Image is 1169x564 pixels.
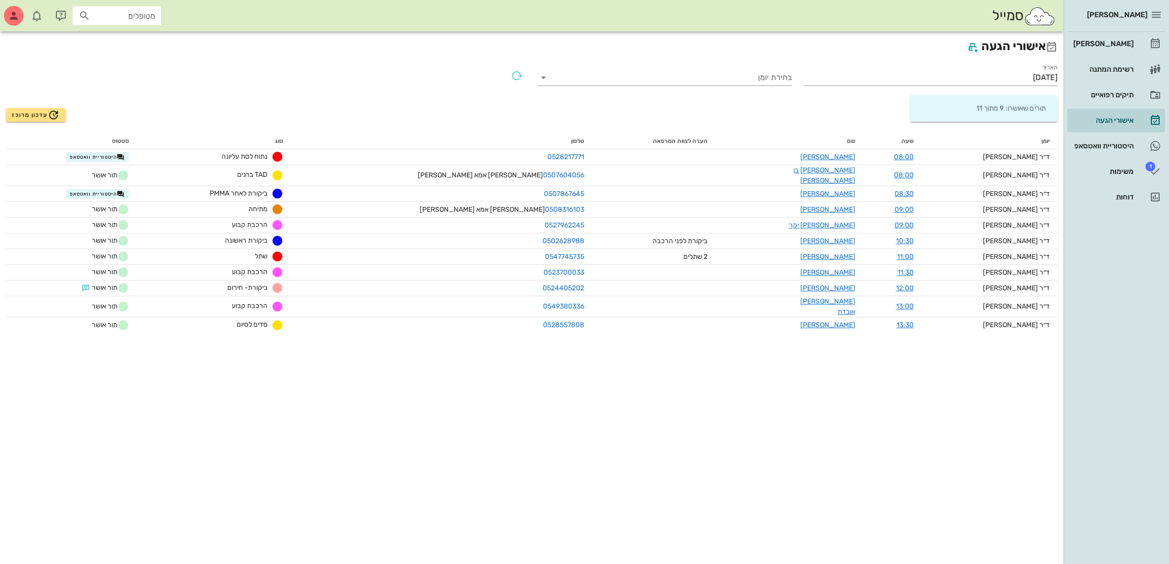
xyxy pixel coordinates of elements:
[789,221,855,229] a: [PERSON_NAME] יקר
[1067,185,1165,209] a: דוחות
[70,190,125,198] span: היסטוריית וואטסאפ
[1071,193,1134,201] div: דוחות
[895,190,914,198] a: 08:30
[543,321,584,329] a: 0528557808
[92,301,129,312] span: תור אושר
[547,153,584,161] a: 0528217771
[847,138,855,144] span: שם
[1087,10,1147,19] span: [PERSON_NAME]
[545,253,584,261] a: 0547745735
[1067,83,1165,107] a: תיקים רפואיים
[800,297,855,316] a: [PERSON_NAME] אובדת
[543,237,584,245] a: 0502628988
[1071,116,1134,124] div: אישורי הגעה
[634,236,707,246] div: ביקורת לפני הרכבה
[544,221,584,229] a: 0527962245
[1067,160,1165,183] a: תגמשימות
[291,134,592,149] th: טלפון
[92,219,129,231] span: תור אושר
[80,282,129,294] span: תור אושר
[901,138,914,144] span: שעה
[137,134,291,149] th: סוג
[922,134,1058,149] th: יומן
[1067,57,1165,81] a: רשימת המתנה
[800,253,855,261] a: [PERSON_NAME]
[1041,138,1050,144] span: יומן
[929,236,1050,246] div: ד״ר [PERSON_NAME]
[571,138,584,144] span: טלפון
[545,205,584,214] a: 0508316103
[800,268,855,277] a: [PERSON_NAME]
[863,134,922,149] th: שעה
[800,237,855,245] a: [PERSON_NAME]
[1071,65,1134,73] div: רשימת המתנה
[225,236,268,245] span: ביקורת ראשונה
[929,189,1050,199] div: ד״ר [PERSON_NAME]
[1067,134,1165,158] a: היסטוריית וואטסאפ
[237,320,268,329] span: סדים לסיום
[92,266,129,278] span: תור אושר
[232,302,268,310] span: הרכבת קבוע
[793,166,855,185] a: [PERSON_NAME] בן [PERSON_NAME]
[1071,142,1134,150] div: היסטוריית וואטסאפ
[800,190,855,198] a: [PERSON_NAME]
[92,169,129,181] span: תור אושר
[92,319,129,331] span: תור אושר
[929,220,1050,230] div: ד״ר [PERSON_NAME]
[237,170,268,179] span: TAD ברגים
[897,321,914,329] a: 13:30
[895,221,914,229] a: 09:00
[929,283,1050,293] div: ד״ר [PERSON_NAME]
[112,138,129,144] span: סטטוס
[70,153,125,161] span: היסטוריית וואטסאפ
[543,171,584,179] a: 0507604056
[6,134,137,149] th: סטטוס
[92,251,129,262] span: תור אושר
[232,268,268,276] span: הרכבת קבוע
[1024,6,1056,26] img: SmileCloud logo
[929,267,1050,278] div: ד״ר [PERSON_NAME]
[896,237,914,245] a: 10:30
[221,152,268,161] span: נתוח לסת עליונה
[232,221,268,229] span: הרכבת קבוע
[800,205,855,214] a: [PERSON_NAME]
[634,252,707,262] div: 2 שתלים
[1071,168,1134,175] div: משימות
[897,253,914,261] a: 11:00
[896,302,914,310] a: 13:00
[1071,91,1134,99] div: תיקים רפואיים
[653,138,707,144] span: הערה לצוות המרפאה
[92,203,129,215] span: תור אושר
[66,152,130,162] button: היסטוריית וואטסאפ
[1067,32,1165,56] a: [PERSON_NAME]
[929,204,1050,215] div: ד״ר [PERSON_NAME]
[929,252,1050,262] div: ד״ר [PERSON_NAME]
[255,252,268,260] span: שתל
[299,170,584,180] div: [PERSON_NAME] אמא [PERSON_NAME]
[275,138,283,144] span: סוג
[800,153,855,161] a: [PERSON_NAME]
[6,37,1058,56] h2: אישורי הגעה
[544,268,584,277] a: 0523700033
[715,134,863,149] th: שם
[897,268,914,277] a: 11:30
[895,205,914,214] a: 09:00
[92,235,129,247] span: תור אושר
[6,108,66,122] button: עדכון מרוכז
[543,284,584,292] a: 0524405202
[543,302,584,310] a: 0549380336
[1145,162,1155,171] span: תג
[929,152,1050,162] div: ד״ר [PERSON_NAME]
[894,171,914,179] a: 08:00
[929,320,1050,330] div: ד״ר [PERSON_NAME]
[592,134,715,149] th: הערה לצוות המרפאה
[248,205,268,213] span: מתיחה
[29,8,35,14] span: תג
[929,170,1050,180] div: ד״ר [PERSON_NAME]
[544,190,584,198] a: 0507867645
[66,189,130,199] button: היסטוריית וואטסאפ
[896,284,914,292] a: 12:00
[1071,40,1134,48] div: [PERSON_NAME]
[800,321,855,329] a: [PERSON_NAME]
[210,189,268,197] span: ביקורת לאחר PMMA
